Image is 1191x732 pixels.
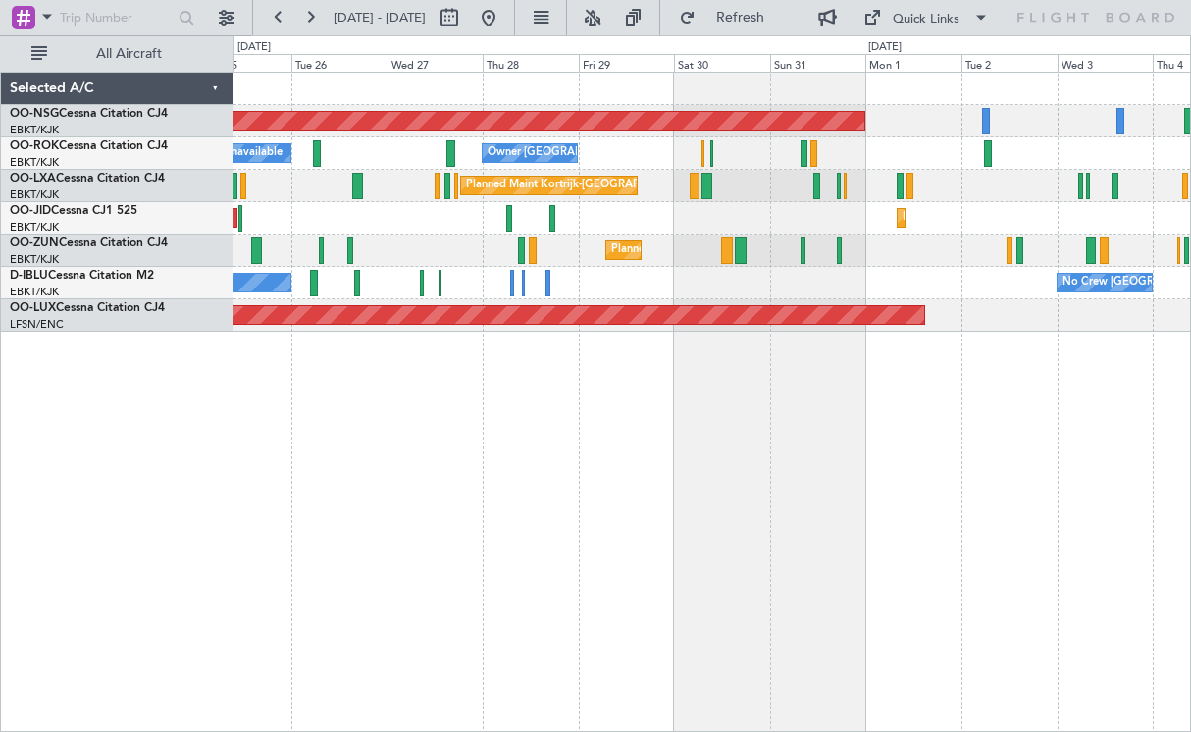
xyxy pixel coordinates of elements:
a: D-IBLUCessna Citation M2 [10,270,154,282]
span: OO-LXA [10,173,56,184]
a: OO-LXACessna Citation CJ4 [10,173,165,184]
div: A/C Unavailable [201,138,283,168]
span: D-IBLU [10,270,48,282]
a: EBKT/KJK [10,123,59,137]
a: OO-JIDCessna CJ1 525 [10,205,137,217]
div: Planned Maint Kortrijk-[GEOGRAPHIC_DATA] [903,203,1131,233]
a: EBKT/KJK [10,187,59,202]
div: Fri 29 [579,54,675,72]
span: [DATE] - [DATE] [334,9,426,26]
div: Sat 30 [674,54,770,72]
button: All Aircraft [22,38,213,70]
div: [DATE] [237,39,271,56]
a: OO-LUXCessna Citation CJ4 [10,302,165,314]
div: Wed 3 [1058,54,1154,72]
a: EBKT/KJK [10,220,59,235]
div: Planned Maint Kortrijk-[GEOGRAPHIC_DATA] [466,171,695,200]
div: Tue 26 [291,54,388,72]
span: OO-LUX [10,302,56,314]
a: OO-ZUNCessna Citation CJ4 [10,237,168,249]
input: Trip Number [60,3,173,32]
button: Refresh [670,2,788,33]
div: Wed 27 [388,54,484,72]
div: Quick Links [893,10,959,29]
a: EBKT/KJK [10,252,59,267]
div: Tue 2 [961,54,1058,72]
a: OO-ROKCessna Citation CJ4 [10,140,168,152]
a: EBKT/KJK [10,155,59,170]
a: LFSN/ENC [10,317,64,332]
div: Sun 31 [770,54,866,72]
button: Quick Links [854,2,999,33]
a: OO-NSGCessna Citation CJ4 [10,108,168,120]
span: All Aircraft [51,47,207,61]
span: OO-ROK [10,140,59,152]
div: Planned Maint Kortrijk-[GEOGRAPHIC_DATA] [611,235,840,265]
span: Refresh [699,11,782,25]
a: EBKT/KJK [10,285,59,299]
div: Mon 25 [196,54,292,72]
div: [DATE] [868,39,902,56]
div: Mon 1 [865,54,961,72]
span: OO-ZUN [10,237,59,249]
div: Owner [GEOGRAPHIC_DATA]-[GEOGRAPHIC_DATA] [488,138,752,168]
span: OO-JID [10,205,51,217]
span: OO-NSG [10,108,59,120]
div: Thu 28 [483,54,579,72]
